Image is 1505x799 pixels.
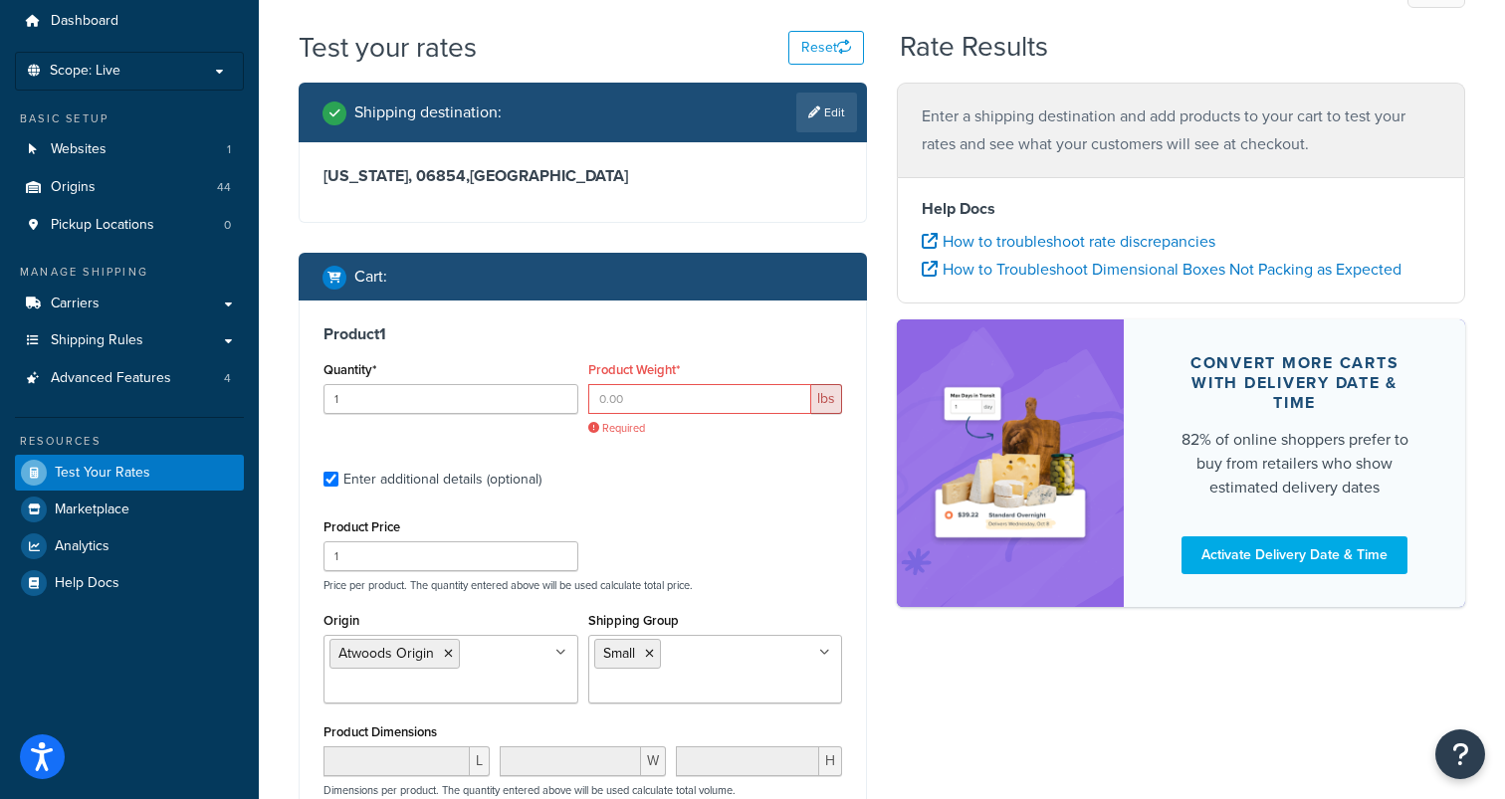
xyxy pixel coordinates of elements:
a: Help Docs [15,565,244,601]
button: Open Resource Center [1435,729,1485,779]
span: W [641,746,666,776]
label: Quantity* [323,362,376,377]
input: Enter additional details (optional) [323,472,338,487]
a: Edit [796,93,857,132]
h4: Help Docs [922,197,1440,221]
span: L [470,746,490,776]
img: feature-image-ddt-36eae7f7280da8017bfb280eaccd9c446f90b1fe08728e4019434db127062ab4.png [927,349,1094,577]
label: Shipping Group [588,613,679,628]
span: Help Docs [55,575,119,592]
a: Advanced Features4 [15,360,244,397]
h3: Product 1 [323,324,842,344]
span: Marketplace [55,501,129,518]
div: Resources [15,433,244,450]
span: Small [603,643,635,664]
a: Shipping Rules [15,322,244,359]
h3: [US_STATE], 06854 , [GEOGRAPHIC_DATA] [323,166,842,186]
span: 4 [224,370,231,387]
input: 0.00 [588,384,812,414]
span: Required [588,421,843,436]
label: Origin [323,613,359,628]
label: Product Dimensions [323,724,437,739]
span: Scope: Live [50,63,120,80]
li: Advanced Features [15,360,244,397]
label: Product Price [323,519,400,534]
span: 0 [224,217,231,234]
span: Websites [51,141,107,158]
span: Carriers [51,296,100,312]
a: Activate Delivery Date & Time [1182,536,1407,574]
h1: Test your rates [299,28,477,67]
button: Reset [788,31,864,65]
a: Test Your Rates [15,455,244,491]
h2: Shipping destination : [354,103,502,121]
div: Basic Setup [15,110,244,127]
li: Pickup Locations [15,207,244,244]
p: Enter a shipping destination and add products to your cart to test your rates and see what your c... [922,102,1440,158]
p: Price per product. The quantity entered above will be used calculate total price. [319,578,847,592]
li: Websites [15,131,244,168]
a: Dashboard [15,3,244,40]
a: How to troubleshoot rate discrepancies [922,230,1215,253]
span: Test Your Rates [55,465,150,482]
div: Convert more carts with delivery date & time [1172,353,1417,413]
label: Product Weight* [588,362,680,377]
span: Analytics [55,538,109,555]
a: Pickup Locations0 [15,207,244,244]
a: Carriers [15,286,244,322]
h2: Rate Results [900,32,1048,63]
span: H [819,746,842,776]
div: Enter additional details (optional) [343,466,541,494]
a: Analytics [15,528,244,564]
span: Shipping Rules [51,332,143,349]
span: Origins [51,179,96,196]
span: Atwoods Origin [338,643,434,664]
h2: Cart : [354,268,387,286]
span: Advanced Features [51,370,171,387]
span: Pickup Locations [51,217,154,234]
span: Dashboard [51,13,118,30]
a: Origins44 [15,169,244,206]
span: lbs [811,384,842,414]
a: How to Troubleshoot Dimensional Boxes Not Packing as Expected [922,258,1401,281]
span: 1 [227,141,231,158]
div: Manage Shipping [15,264,244,281]
li: Origins [15,169,244,206]
input: 0.0 [323,384,578,414]
a: Websites1 [15,131,244,168]
a: Marketplace [15,492,244,527]
span: 44 [217,179,231,196]
p: Dimensions per product. The quantity entered above will be used calculate total volume. [319,783,736,797]
div: 82% of online shoppers prefer to buy from retailers who show estimated delivery dates [1172,428,1417,499]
